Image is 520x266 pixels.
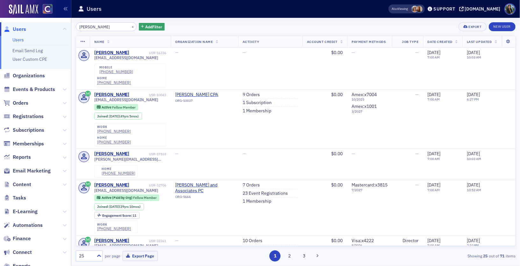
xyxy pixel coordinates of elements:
[402,39,419,44] span: Job Type
[352,109,388,114] span: 3 / 2027
[99,69,133,74] a: [PHONE_NUMBER]
[4,26,26,33] a: Users
[13,140,44,147] span: Memberships
[130,24,136,29] button: ×
[13,100,28,107] span: Orders
[352,92,377,97] span: Amex : x7004
[467,92,480,97] span: [DATE]
[13,26,26,33] span: Users
[504,3,516,15] span: Profile
[4,154,31,161] a: Reports
[94,151,130,157] a: [PERSON_NAME]
[428,55,440,59] time: 7:00 AM
[467,39,492,44] span: Last Updated
[109,114,119,118] span: [DATE]
[415,50,419,55] span: —
[243,50,246,55] span: —
[396,238,418,244] div: Director
[243,108,271,114] a: 1 Membership
[428,92,441,97] span: [DATE]
[467,97,479,101] time: 6:27 PM
[76,22,137,31] input: Search…
[102,171,135,176] div: [PHONE_NUMBER]
[467,243,479,248] time: 2:10 PM
[12,56,47,62] a: User Custom CPE
[94,238,130,244] a: [PERSON_NAME]
[243,100,272,106] a: 1 Subscription
[499,253,506,259] strong: 71
[175,92,233,98] a: [PERSON_NAME] CPA
[352,50,355,55] span: —
[94,182,130,188] a: [PERSON_NAME]
[94,157,167,162] span: [PERSON_NAME][EMAIL_ADDRESS][DOMAIN_NAME]
[4,127,44,134] a: Subscriptions
[38,4,53,15] a: View Homepage
[392,7,408,11] span: Viewing
[112,105,136,109] span: Fellow Member
[94,194,160,201] div: Active (Paid by Org): Active (Paid by Org): Fellow Member
[352,238,374,243] span: Visa : x4222
[175,92,233,98] span: Jackson, Bradley K CPA
[9,4,38,15] a: SailAMX
[79,253,93,259] div: 25
[243,191,288,196] a: 23 Event Registrations
[4,100,28,107] a: Orders
[284,250,295,262] button: 2
[243,151,246,157] span: —
[352,182,388,188] span: Mastercard : x3815
[99,66,133,69] div: mobile
[331,151,343,157] span: $0.00
[243,92,260,98] a: 9 Orders
[94,50,130,56] div: [PERSON_NAME]
[109,114,139,118] div: (49yrs 5mos)
[331,92,343,97] span: $0.00
[243,182,260,188] a: 7 Orders
[133,195,157,200] span: Fellow Member
[467,188,481,192] time: 10:52 AM
[131,93,166,97] div: USR-10043
[467,238,480,243] span: [DATE]
[4,222,43,229] a: Automations
[392,7,398,11] div: Also
[105,253,120,259] label: per page
[374,253,516,259] div: Showing out of items
[175,182,234,193] span: Tafoya Barrett and Associates PC
[175,50,179,55] span: —
[4,167,51,174] a: Email Marketing
[13,86,55,93] span: Events & Products
[467,157,481,161] time: 10:03 AM
[97,129,131,134] a: [PHONE_NUMBER]
[175,99,233,105] div: ORG-10037
[131,152,166,156] div: USR-17103
[428,188,440,192] time: 7:00 AM
[352,39,386,44] span: Payment Methods
[352,151,355,157] span: —
[243,238,262,244] a: 10 Orders
[131,51,166,55] div: USR-16336
[97,80,131,85] a: [PHONE_NUMBER]
[467,55,481,59] time: 10:03 AM
[4,86,55,93] a: Events & Products
[139,23,165,31] button: AddFilter
[97,125,131,129] div: work
[94,212,139,219] div: Engagement Score: 11
[97,105,135,109] a: Active Fellow Member
[94,203,144,210] div: Joined: 1995-10-16 00:00:00
[428,97,440,101] time: 7:00 AM
[243,39,259,44] span: Activity
[4,235,31,242] a: Finance
[352,103,377,109] span: Amex : x1001
[4,194,26,201] a: Tasks
[94,92,130,98] a: [PERSON_NAME]
[428,182,441,188] span: [DATE]
[4,113,44,120] a: Registrations
[97,205,109,209] span: Joined :
[102,214,136,217] div: 11
[131,183,166,187] div: USR-32706
[94,104,139,110] div: Active: Active: Fellow Member
[467,151,480,157] span: [DATE]
[298,250,310,262] button: 3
